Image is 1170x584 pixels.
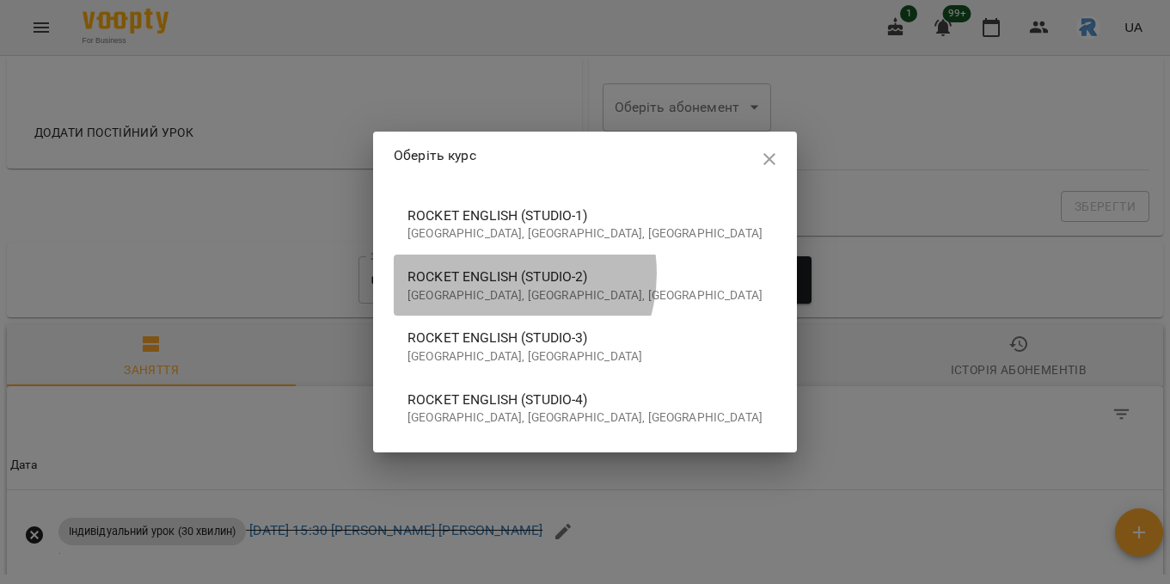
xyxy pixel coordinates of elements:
button: Rocket English (studio-3)[GEOGRAPHIC_DATA], [GEOGRAPHIC_DATA] [394,316,776,377]
p: [GEOGRAPHIC_DATA], [GEOGRAPHIC_DATA], [GEOGRAPHIC_DATA] [407,225,763,243]
span: Rocket English (studio-4) [407,390,763,410]
button: Rocket English (studio-4)[GEOGRAPHIC_DATA], [GEOGRAPHIC_DATA], [GEOGRAPHIC_DATA] [394,378,776,439]
span: Rocket English (studio-2) [407,267,763,287]
button: Rocket English (studio-1)[GEOGRAPHIC_DATA], [GEOGRAPHIC_DATA], [GEOGRAPHIC_DATA] [394,194,776,255]
p: [GEOGRAPHIC_DATA], [GEOGRAPHIC_DATA], [GEOGRAPHIC_DATA] [407,409,763,427]
p: Оберіть курс [394,145,476,166]
span: Rocket English (studio-3) [407,328,763,348]
button: Rocket English (studio-2)[GEOGRAPHIC_DATA], [GEOGRAPHIC_DATA], [GEOGRAPHIC_DATA] [394,255,776,316]
span: Rocket English (studio-1) [407,206,763,226]
p: [GEOGRAPHIC_DATA], [GEOGRAPHIC_DATA] [407,348,763,366]
p: [GEOGRAPHIC_DATA], [GEOGRAPHIC_DATA], [GEOGRAPHIC_DATA] [407,287,763,304]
